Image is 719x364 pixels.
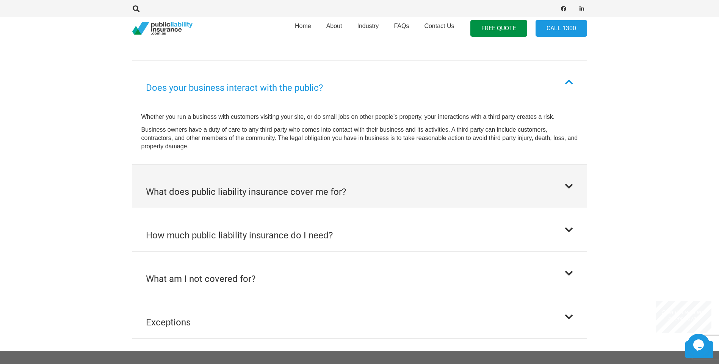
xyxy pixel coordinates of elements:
a: FAQs [386,15,417,42]
button: What am I not covered for? [132,252,587,295]
button: Does your business interact with the public? [132,61,587,104]
h2: How much public liability insurance do I need? [146,229,333,242]
a: Contact Us [417,15,462,42]
button: What does public liability insurance cover me for? [132,165,587,208]
a: Industry [349,15,386,42]
h2: What does public liability insurance cover me for? [146,185,346,199]
h2: Does your business interact with the public? [146,81,323,95]
span: Whether you run a business with customers visiting your site, or do small jobs on other people’s ... [141,114,555,120]
span: Home [295,23,311,29]
a: LinkedIn [576,3,587,14]
a: Facebook [558,3,569,14]
iframe: chat widget [656,301,711,333]
span: About [326,23,342,29]
button: How much public liability insurance do I need? [132,208,587,251]
span: Industry [357,23,379,29]
a: Back to top [685,341,713,358]
h2: Exceptions [146,316,191,329]
a: Search [129,5,144,12]
span: FAQs [394,23,409,29]
span: Business owners have a duty of care to any third party who comes into contact with their business... [141,126,578,150]
a: pli_logotransparent [132,22,193,35]
iframe: chat widget [687,334,711,356]
a: Call 1300 [536,20,587,37]
a: Home [287,15,319,42]
button: Exceptions [132,295,587,338]
a: About [319,15,350,42]
a: FREE QUOTE [470,20,527,37]
h2: What am I not covered for? [146,272,255,286]
span: Contact Us [424,23,454,29]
